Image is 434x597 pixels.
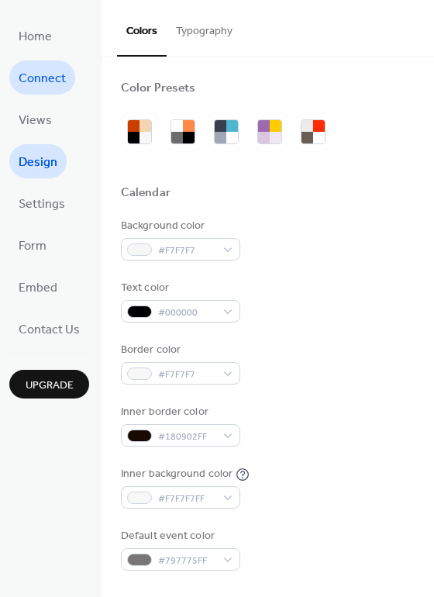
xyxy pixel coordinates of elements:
a: Settings [9,186,74,220]
span: Design [19,150,57,175]
span: Upgrade [26,378,74,394]
span: Home [19,25,52,50]
div: Background color [121,218,237,234]
a: Views [9,102,61,136]
div: Border color [121,342,237,358]
span: #F7F7F7 [158,367,215,383]
span: Embed [19,276,57,301]
button: Upgrade [9,370,89,399]
div: Default event color [121,528,237,544]
a: Form [9,228,56,262]
a: Connect [9,60,75,95]
span: #797775FF [158,553,215,569]
div: Color Presets [121,81,195,97]
span: Contact Us [19,318,80,343]
a: Embed [9,270,67,304]
a: Contact Us [9,312,89,346]
div: Inner background color [121,466,232,482]
span: #180902FF [158,429,215,445]
span: Settings [19,192,65,217]
div: Calendar [121,185,170,202]
span: Form [19,234,46,259]
div: Text color [121,280,237,296]
span: Connect [19,67,66,91]
span: #000000 [158,305,215,321]
a: Design [9,144,67,178]
div: Inner border color [121,404,237,420]
a: Home [9,19,61,53]
span: Views [19,109,52,133]
span: #F7F7F7 [158,243,215,259]
span: #F7F7F7FF [158,491,215,507]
